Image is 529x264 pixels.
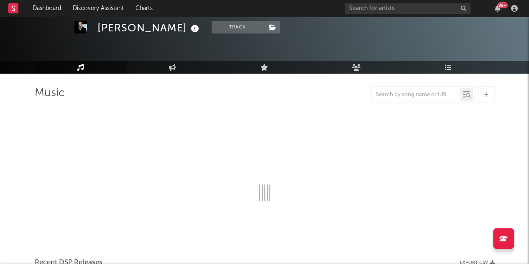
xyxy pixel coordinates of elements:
div: 99 + [497,2,508,8]
input: Search by song name or URL [372,92,460,98]
div: [PERSON_NAME] [97,21,201,35]
button: Track [212,21,264,33]
button: 99+ [495,5,501,12]
input: Search for artists [345,3,470,14]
